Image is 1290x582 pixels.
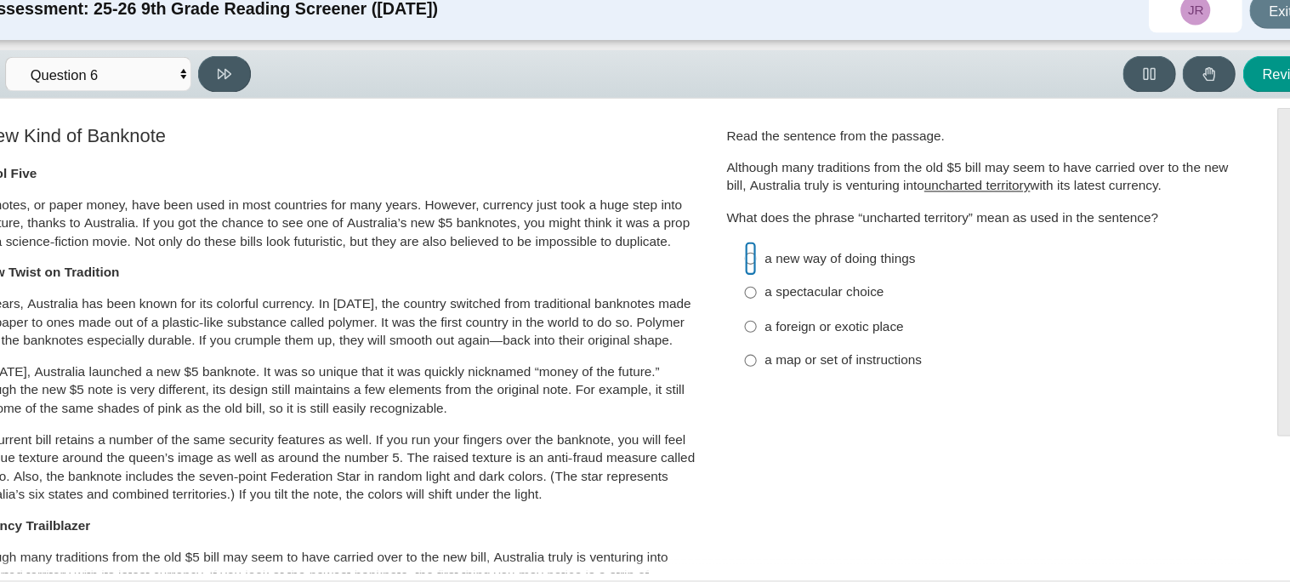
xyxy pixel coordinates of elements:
p: What does the phrase “uncharted territory” mean as used in the sentence? [728,208,1201,225]
p: Although many traditions from the old $5 bill may seem to have carried over to the new bill, Aust... [728,163,1201,197]
button: Notepad [1230,217,1273,252]
b: Currency Trailblazer [32,490,147,505]
button: Open Accessibility Menu [1230,117,1273,150]
div: a new way of doing things [763,246,1192,263]
button: Raise Your Hand [1144,69,1192,102]
h3: A New Kind of Banknote [32,133,700,151]
img: Carmen School of Science & Technology [7,8,43,43]
div: Assessment: 25-26 9th Grade Reading Screener ([DATE]) [50,7,464,48]
div: a spectacular choice [763,277,1192,294]
div: Assessment items [17,117,1213,541]
button: Flag item [1230,150,1273,183]
p: The current bill retains a number of the same security features as well. If you run your fingers ... [32,412,700,478]
div: a map or set of instructions [763,339,1192,356]
button: Review [1199,69,1276,102]
span: JR [1149,21,1163,33]
button: Toggle response masking [1230,184,1273,217]
a: Exit [1205,11,1275,44]
b: A New Twist on Tradition [32,259,173,274]
p: On [DATE], Australia launched a new $5 banknote. It was so unique that it was quickly nicknamed “... [32,350,700,400]
p: Read the sentence from the passage. [728,134,1201,151]
b: A Cool Five [32,168,98,184]
button: Expand menu. Displays the button labels. [1231,383,1272,415]
a: Carmen School of Science & Technology [7,31,43,46]
u: uncharted territory [908,180,1005,195]
div: a foreign or exotic place [763,308,1192,325]
p: For years, Australia has been known for its colorful currency. In [DATE], the country switched fr... [32,288,700,338]
p: Banknotes, or paper money, have been used in most countries for many years. However, currency jus... [32,197,700,248]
